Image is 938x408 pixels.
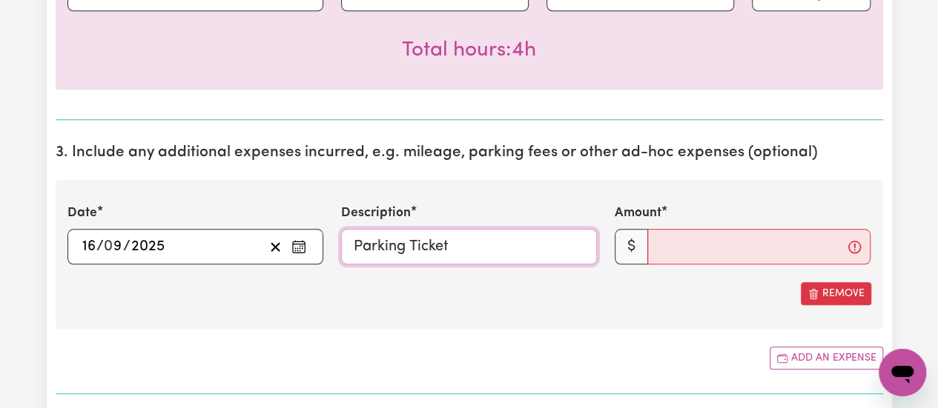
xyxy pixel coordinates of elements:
button: Remove this expense [801,282,871,305]
button: Add another expense [770,347,883,369]
input: -- [82,235,96,258]
h2: 3. Include any additional expenses incurred, e.g. mileage, parking fees or other ad-hoc expenses ... [56,144,883,162]
span: / [96,238,104,255]
button: Clear date [264,235,287,258]
input: -- [105,235,123,258]
iframe: Button to launch messaging window, conversation in progress [879,349,926,396]
span: / [123,238,131,255]
span: $ [615,229,648,264]
span: Total hours worked: 4 hours [402,40,536,61]
span: 0 [104,239,113,254]
label: Description [341,204,411,223]
label: Amount [615,204,661,223]
label: Date [67,204,97,223]
input: ---- [131,235,165,258]
button: Enter the date of expense [287,235,311,258]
